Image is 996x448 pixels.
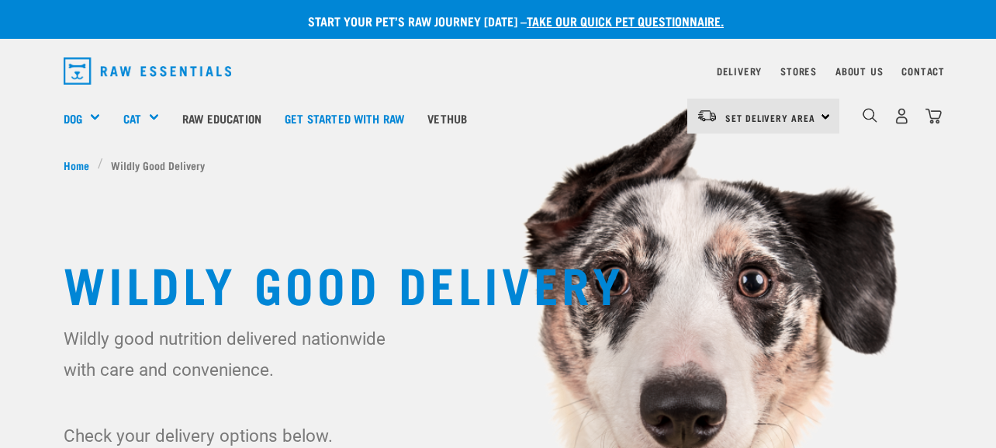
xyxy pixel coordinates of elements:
[64,157,98,173] a: Home
[64,157,89,173] span: Home
[64,109,82,127] a: Dog
[273,87,416,149] a: Get started with Raw
[894,108,910,124] img: user.png
[123,109,141,127] a: Cat
[64,157,932,173] nav: breadcrumbs
[717,68,762,74] a: Delivery
[697,109,718,123] img: van-moving.png
[64,255,932,311] h1: Wildly Good Delivery
[171,87,273,149] a: Raw Education
[725,115,815,120] span: Set Delivery Area
[416,87,479,149] a: Vethub
[51,51,945,91] nav: dropdown navigation
[901,68,945,74] a: Contact
[863,108,877,123] img: home-icon-1@2x.png
[527,17,724,24] a: take our quick pet questionnaire.
[780,68,817,74] a: Stores
[835,68,883,74] a: About Us
[64,323,411,385] p: Wildly good nutrition delivered nationwide with care and convenience.
[925,108,942,124] img: home-icon@2x.png
[64,57,231,85] img: Raw Essentials Logo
